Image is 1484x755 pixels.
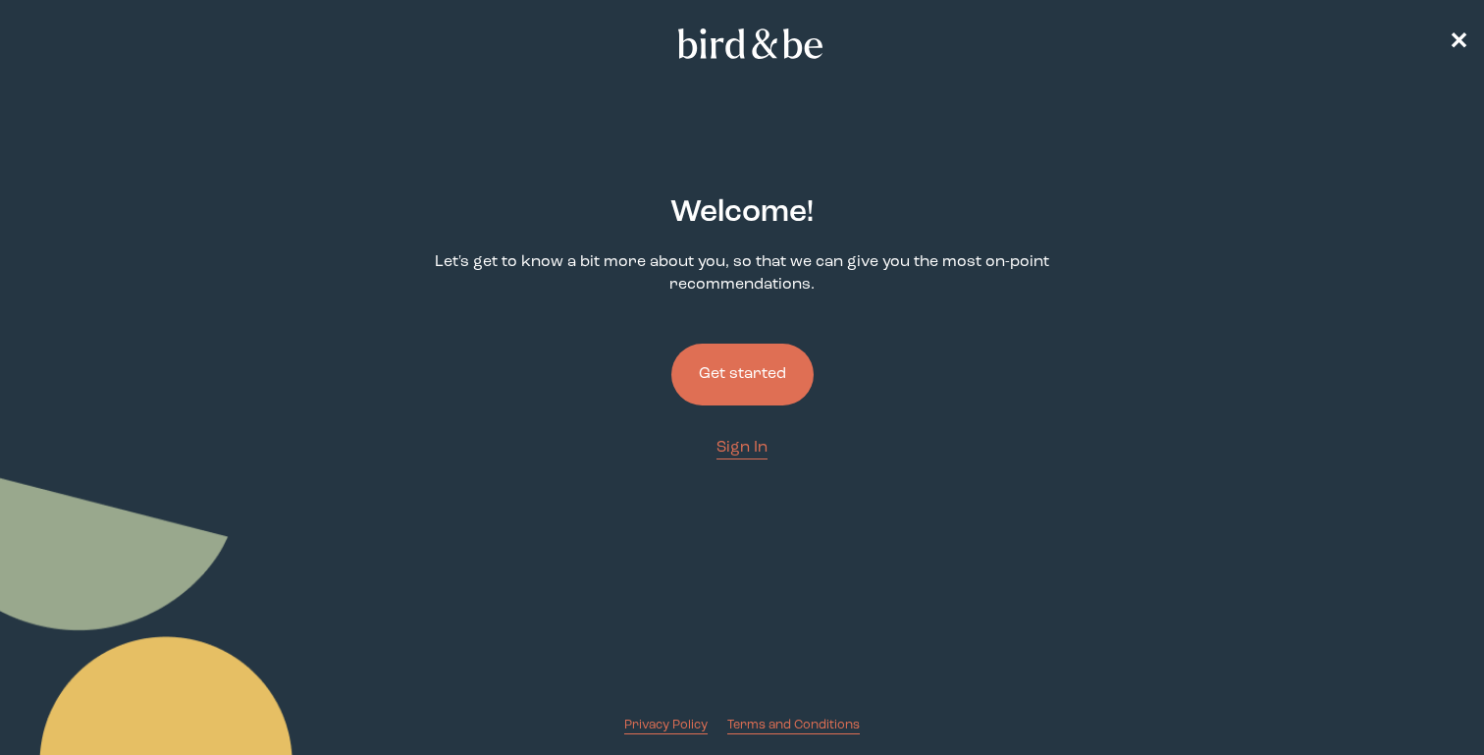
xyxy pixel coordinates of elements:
[1386,663,1464,735] iframe: Gorgias live chat messenger
[671,344,814,405] button: Get started
[1449,31,1468,55] span: ✕
[670,190,814,236] h2: Welcome !
[727,716,860,734] a: Terms and Conditions
[1449,27,1468,61] a: ✕
[387,251,1097,297] p: Let's get to know a bit more about you, so that we can give you the most on-point recommendations.
[624,716,708,734] a: Privacy Policy
[624,719,708,731] span: Privacy Policy
[716,440,768,456] span: Sign In
[671,312,814,437] a: Get started
[716,437,768,459] a: Sign In
[727,719,860,731] span: Terms and Conditions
